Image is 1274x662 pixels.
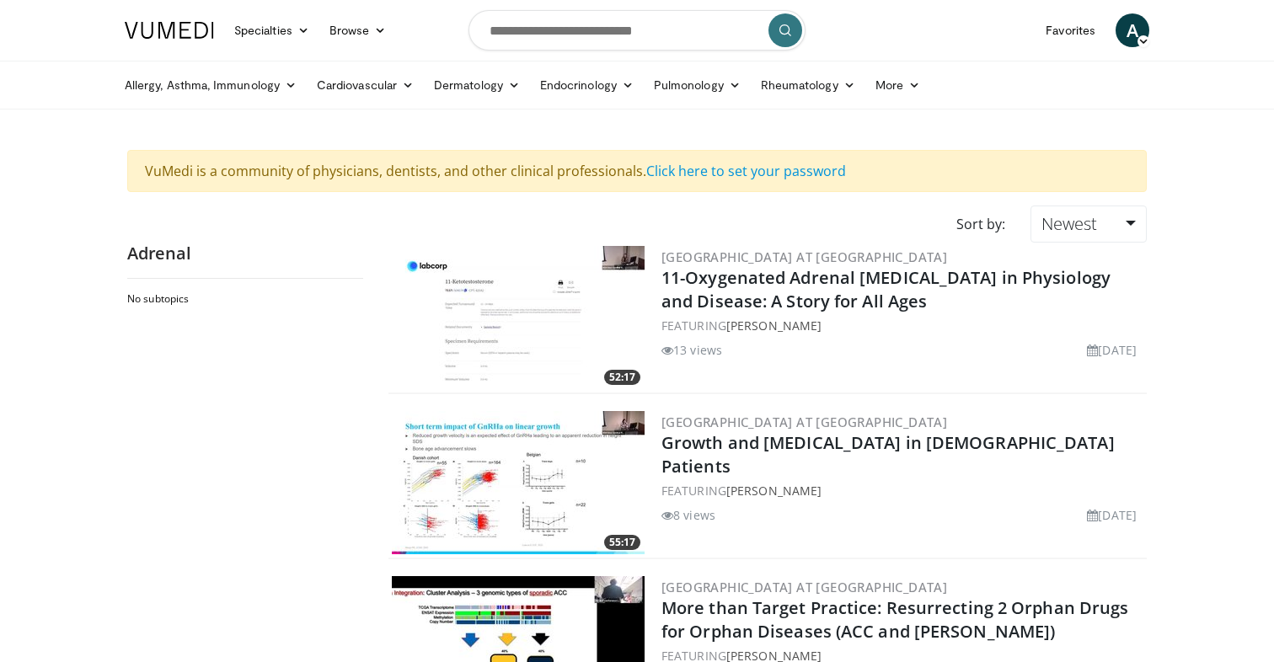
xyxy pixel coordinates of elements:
[530,68,644,102] a: Endocrinology
[1036,13,1105,47] a: Favorites
[661,341,722,359] li: 13 views
[1087,341,1137,359] li: [DATE]
[661,579,947,595] a: [GEOGRAPHIC_DATA] at [GEOGRAPHIC_DATA]
[661,596,1128,643] a: More than Target Practice: Resurrecting 2 Orphan Drugs for Orphan Diseases (ACC and [PERSON_NAME])
[1030,206,1147,243] a: Newest
[661,431,1115,478] a: Growth and [MEDICAL_DATA] in [DEMOGRAPHIC_DATA] Patients
[1041,212,1097,235] span: Newest
[865,68,930,102] a: More
[944,206,1018,243] div: Sort by:
[661,482,1143,499] div: FEATURING
[604,535,640,550] span: 55:17
[726,483,822,499] a: [PERSON_NAME]
[661,317,1143,334] div: FEATURING
[661,414,947,430] a: [GEOGRAPHIC_DATA] at [GEOGRAPHIC_DATA]
[319,13,397,47] a: Browse
[392,246,645,389] img: caf1c57f-9d1a-416d-b4d1-75a941d30946.300x170_q85_crop-smart_upscale.jpg
[392,411,645,554] a: 55:17
[661,266,1111,312] a: 11-Oxygenated Adrenal [MEDICAL_DATA] in Physiology and Disease: A Story for All Ages
[661,248,947,265] a: [GEOGRAPHIC_DATA] at [GEOGRAPHIC_DATA]
[644,68,751,102] a: Pulmonology
[224,13,319,47] a: Specialties
[661,506,715,524] li: 8 views
[1116,13,1149,47] a: A
[726,318,822,334] a: [PERSON_NAME]
[127,292,359,306] h2: No subtopics
[127,150,1147,192] div: VuMedi is a community of physicians, dentists, and other clinical professionals.
[1087,506,1137,524] li: [DATE]
[424,68,530,102] a: Dermatology
[115,68,307,102] a: Allergy, Asthma, Immunology
[127,243,363,264] h2: Adrenal
[307,68,424,102] a: Cardiovascular
[125,22,214,39] img: VuMedi Logo
[604,370,640,385] span: 52:17
[468,10,806,51] input: Search topics, interventions
[392,246,645,389] a: 52:17
[392,411,645,554] img: dbcf71b8-88ea-4da5-a244-070186497117.300x170_q85_crop-smart_upscale.jpg
[646,162,846,180] a: Click here to set your password
[751,68,865,102] a: Rheumatology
